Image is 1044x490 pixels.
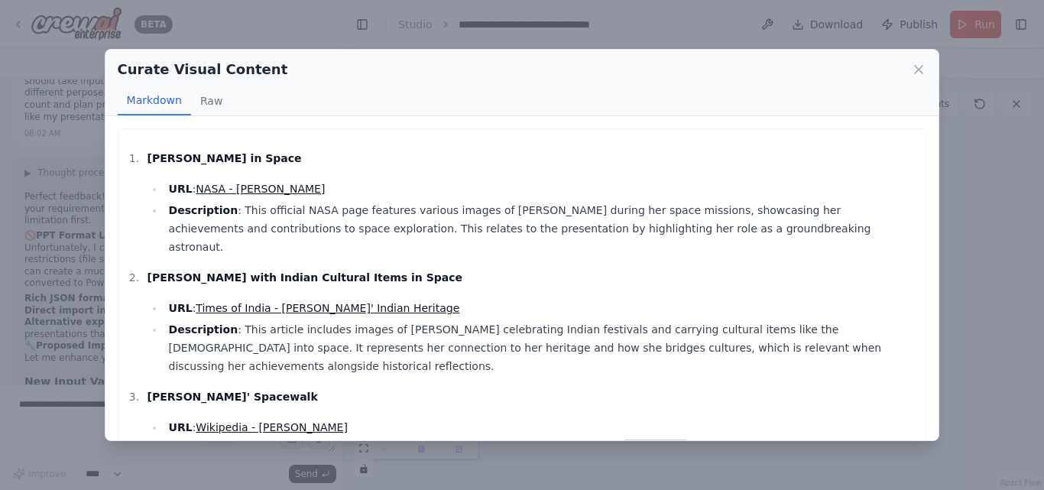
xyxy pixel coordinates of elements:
[164,299,919,317] li: :
[196,183,325,195] a: NASA - [PERSON_NAME]
[148,391,318,403] strong: [PERSON_NAME]' Spacewalk
[164,201,919,256] li: : This official NASA page features various images of [PERSON_NAME] during her space missions, sho...
[118,86,191,115] button: Markdown
[169,183,193,195] strong: URL
[148,271,462,284] strong: [PERSON_NAME] with Indian Cultural Items in Space
[169,421,193,433] strong: URL
[196,421,348,433] a: Wikipedia - [PERSON_NAME]
[169,302,193,314] strong: URL
[169,204,238,216] strong: Description
[196,302,459,314] a: Times of India - [PERSON_NAME]' Indian Heritage
[148,152,302,164] strong: [PERSON_NAME] in Space
[164,180,919,198] li: :
[164,418,919,436] li: :
[118,59,288,80] h2: Curate Visual Content
[191,86,232,115] button: Raw
[164,320,919,375] li: : This article includes images of [PERSON_NAME] celebrating Indian festivals and carrying cultura...
[169,323,238,336] strong: Description
[164,440,919,476] li: : The Wikipedia page includes various images of [PERSON_NAME] performing spacewalks, which are si...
